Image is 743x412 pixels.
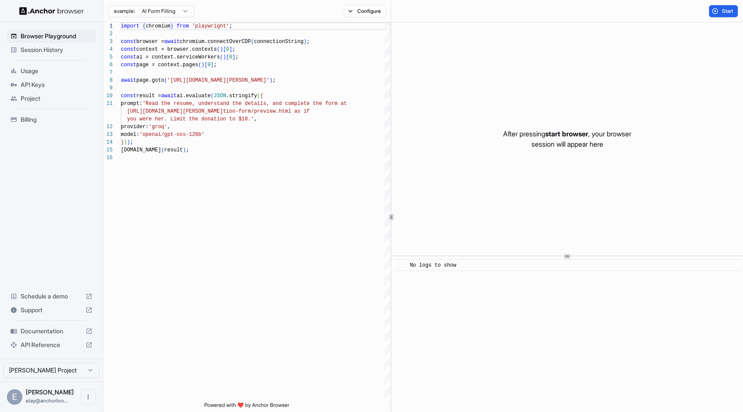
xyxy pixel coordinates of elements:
span: ( [198,62,201,68]
span: ai = context.serviceWorkers [136,54,220,60]
div: Billing [7,113,96,126]
span: ; [307,39,310,45]
span: [ [204,62,207,68]
span: ] [211,62,214,68]
div: Project [7,92,96,105]
div: Usage [7,64,96,78]
span: Usage [21,67,92,75]
span: Schedule a demo [21,292,82,301]
span: ( [161,147,164,153]
span: model: [121,132,139,138]
div: 2 [103,30,113,38]
span: ​ [399,261,403,270]
div: 3 [103,38,113,46]
span: '[URL][DOMAIN_NAME][PERSON_NAME]' [167,77,270,83]
div: 6 [103,61,113,69]
div: Schedule a demo [7,289,96,303]
span: 'Read the resume, understand the details, and comp [142,101,297,107]
span: 'groq' [149,124,167,130]
span: API Reference [21,341,82,349]
span: 0 [226,46,229,52]
span: ( [257,93,260,99]
div: 16 [103,154,113,162]
button: Start [709,5,738,17]
span: ; [232,46,235,52]
span: await [164,39,180,45]
span: Support [21,306,82,314]
span: Documentation [21,327,82,335]
span: ( [220,54,223,60]
span: chromium.connectOverCDP [180,39,251,45]
div: 15 [103,146,113,154]
span: ( [211,93,214,99]
span: [ [223,46,226,52]
span: ) [220,46,223,52]
span: const [121,54,136,60]
span: ; [186,147,189,153]
span: 0 [208,62,211,68]
div: 8 [103,77,113,84]
span: ] [232,54,235,60]
span: , [254,116,257,122]
span: const [121,93,136,99]
span: ; [130,139,133,145]
div: API Keys [7,78,96,92]
span: JSON [214,93,226,99]
span: ) [223,54,226,60]
span: context = browser.contexts [136,46,217,52]
span: const [121,62,136,68]
div: 1 [103,22,113,30]
span: ] [229,46,232,52]
p: After pressing , your browser session will appear here [503,129,631,149]
span: 'playwright' [192,23,229,29]
img: Anchor Logo [19,7,84,15]
span: page = context.pages [136,62,198,68]
span: API Keys [21,80,92,89]
div: Support [7,303,96,317]
span: Browser Playground [21,32,92,40]
span: ) [270,77,273,83]
button: Configure [344,5,386,17]
span: Billing [21,115,92,124]
span: [ [226,54,229,60]
span: await [161,93,177,99]
span: Elay Gelbart [26,388,74,396]
div: 11 [103,100,113,108]
div: 5 [103,53,113,61]
span: [URL][DOMAIN_NAME][PERSON_NAME] [127,108,223,114]
div: 7 [103,69,113,77]
span: example: [114,8,135,15]
span: 0 [229,54,232,60]
span: ; [214,62,217,68]
span: ) [201,62,204,68]
span: start browser [545,129,588,138]
span: No logs to show [410,262,456,268]
div: 9 [103,84,113,92]
span: ) [304,39,307,45]
div: 4 [103,46,113,53]
span: you were her. Limit the donation to $10.' [127,116,254,122]
span: ; [235,54,238,60]
span: lete the form at [297,101,347,107]
div: 13 [103,131,113,138]
span: } [121,139,124,145]
span: .stringify [226,93,257,99]
span: connectionString [254,39,304,45]
span: ai.evaluate [177,93,211,99]
span: Powered with ❤️ by Anchor Browser [204,402,289,412]
div: E [7,389,22,405]
span: [DOMAIN_NAME] [121,147,161,153]
span: { [260,93,263,99]
span: await [121,77,136,83]
span: ) [127,139,130,145]
span: ; [229,23,232,29]
span: provider: [121,124,149,130]
div: 10 [103,92,113,100]
div: 14 [103,138,113,146]
span: chromium [146,23,171,29]
div: Documentation [7,324,96,338]
span: ( [164,77,167,83]
span: ) [124,139,127,145]
div: 12 [103,123,113,131]
span: } [170,23,173,29]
